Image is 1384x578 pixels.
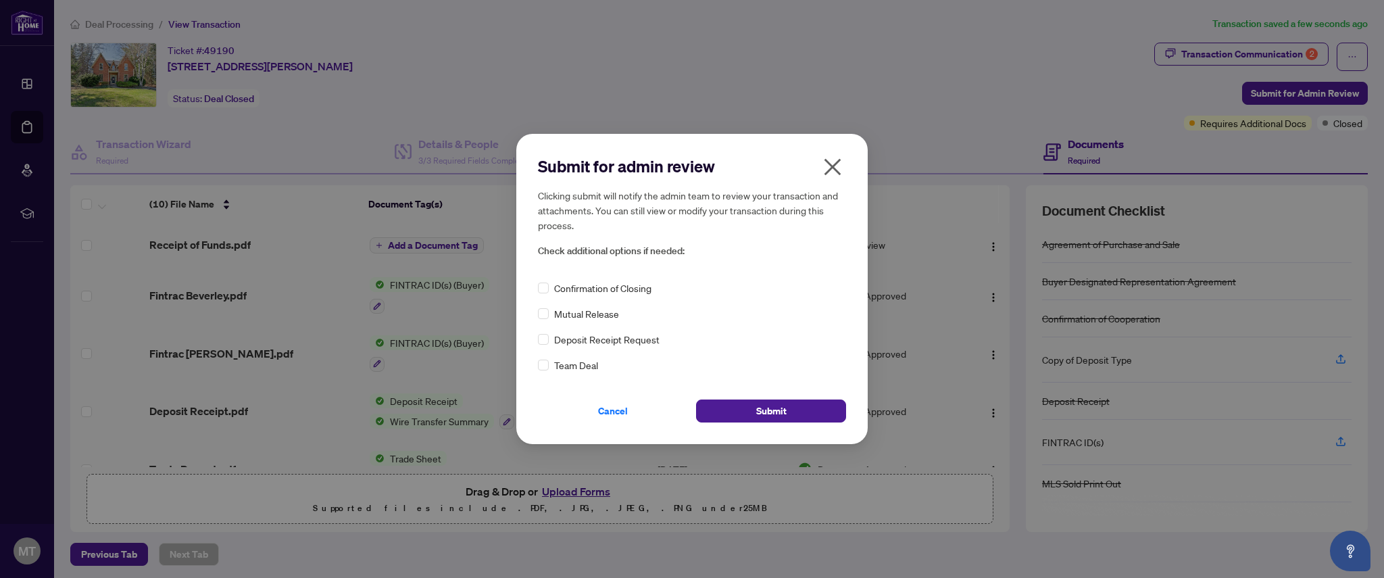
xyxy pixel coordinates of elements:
span: Mutual Release [554,306,619,321]
span: Confirmation of Closing [554,281,651,295]
h2: Submit for admin review [538,155,846,177]
button: Cancel [538,400,688,423]
span: Team Deal [554,358,598,372]
span: Cancel [598,400,628,422]
span: Check additional options if needed: [538,243,846,259]
h5: Clicking submit will notify the admin team to review your transaction and attachments. You can st... [538,188,846,233]
span: Submit [756,400,787,422]
button: Submit [696,400,846,423]
span: close [822,156,843,178]
span: Deposit Receipt Request [554,332,660,347]
button: Open asap [1330,531,1370,571]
